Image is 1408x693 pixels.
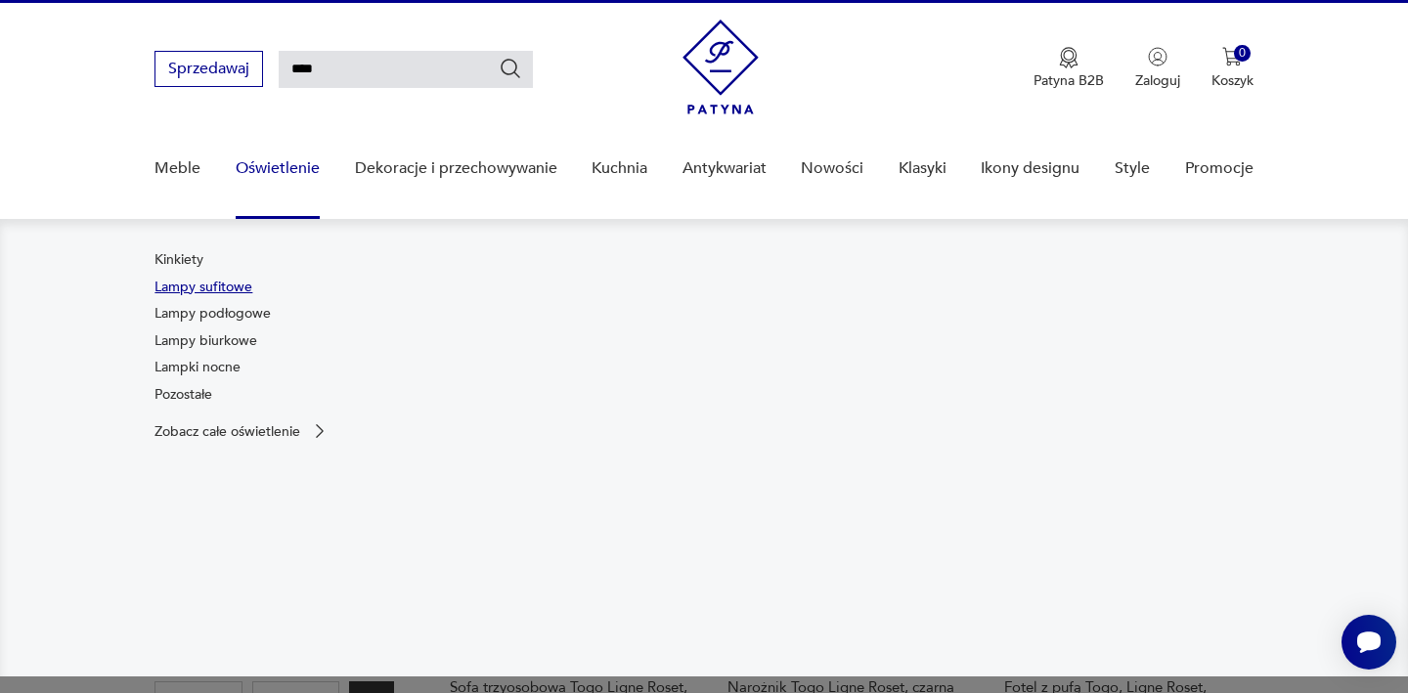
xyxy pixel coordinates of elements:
[1034,71,1104,90] p: Patyna B2B
[1034,47,1104,90] button: Patyna B2B
[801,131,863,206] a: Nowości
[1148,47,1167,66] img: Ikonka użytkownika
[1234,45,1251,62] div: 0
[1135,71,1180,90] p: Zaloguj
[154,331,257,351] a: Lampy biurkowe
[154,358,241,377] a: Lampki nocne
[355,131,557,206] a: Dekoracje i przechowywanie
[154,51,263,87] button: Sprzedawaj
[1034,47,1104,90] a: Ikona medaluPatyna B2B
[1115,131,1150,206] a: Style
[1059,47,1078,68] img: Ikona medalu
[154,425,300,438] p: Zobacz całe oświetlenie
[154,421,330,441] a: Zobacz całe oświetlenie
[154,278,252,297] a: Lampy sufitowe
[154,250,203,270] a: Kinkiety
[1222,47,1242,66] img: Ikona koszyka
[981,131,1079,206] a: Ikony designu
[1211,71,1254,90] p: Koszyk
[236,131,320,206] a: Oświetlenie
[1342,615,1396,670] iframe: Smartsupp widget button
[499,57,522,80] button: Szukaj
[1185,131,1254,206] a: Promocje
[682,20,759,114] img: Patyna - sklep z meblami i dekoracjami vintage
[154,131,200,206] a: Meble
[714,250,1254,614] img: a9d990cd2508053be832d7f2d4ba3cb1.jpg
[154,64,263,77] a: Sprzedawaj
[1211,47,1254,90] button: 0Koszyk
[682,131,767,206] a: Antykwariat
[1135,47,1180,90] button: Zaloguj
[154,304,271,324] a: Lampy podłogowe
[154,385,212,405] a: Pozostałe
[592,131,647,206] a: Kuchnia
[899,131,946,206] a: Klasyki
